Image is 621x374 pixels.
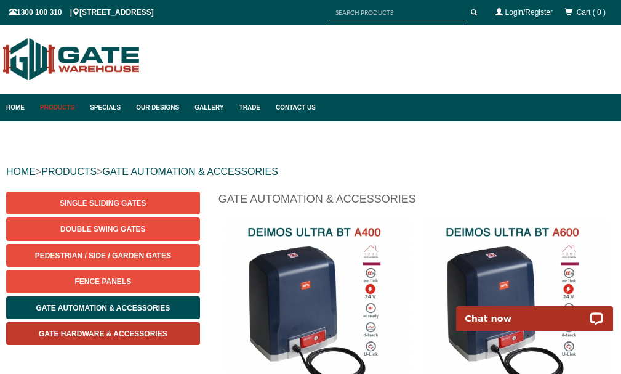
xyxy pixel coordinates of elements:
[6,244,200,267] a: Pedestrian / Side / Garden Gates
[505,8,553,17] a: Login/Register
[577,8,606,17] span: Cart ( 0 )
[60,199,146,208] span: Single Sliding Gates
[6,94,34,121] a: Home
[34,94,84,121] a: Products
[74,277,131,286] span: Fence Panels
[130,94,188,121] a: Our Designs
[6,192,200,214] a: Single Sliding Gates
[36,304,170,312] span: Gate Automation & Accessories
[6,322,200,345] a: Gate Hardware & Accessories
[188,94,233,121] a: Gallery
[39,330,167,338] span: Gate Hardware & Accessories
[102,166,278,177] a: GATE AUTOMATION & ACCESSORIES
[9,8,154,17] span: 1300 100 310 | [STREET_ADDRESS]
[270,94,316,121] a: Contact Us
[233,94,270,121] a: Trade
[84,94,130,121] a: Specials
[41,166,97,177] a: PRODUCTS
[35,251,171,260] span: Pedestrian / Side / Garden Gates
[6,217,200,240] a: Double Swing Gates
[6,296,200,319] a: Gate Automation & Accessories
[6,270,200,293] a: Fence Panels
[329,5,467,20] input: SEARCH PRODUCTS
[6,152,615,192] div: > >
[218,192,615,213] h1: Gate Automation & Accessories
[448,292,621,331] iframe: LiveChat chat widget
[60,225,145,234] span: Double Swing Gates
[6,166,36,177] a: HOME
